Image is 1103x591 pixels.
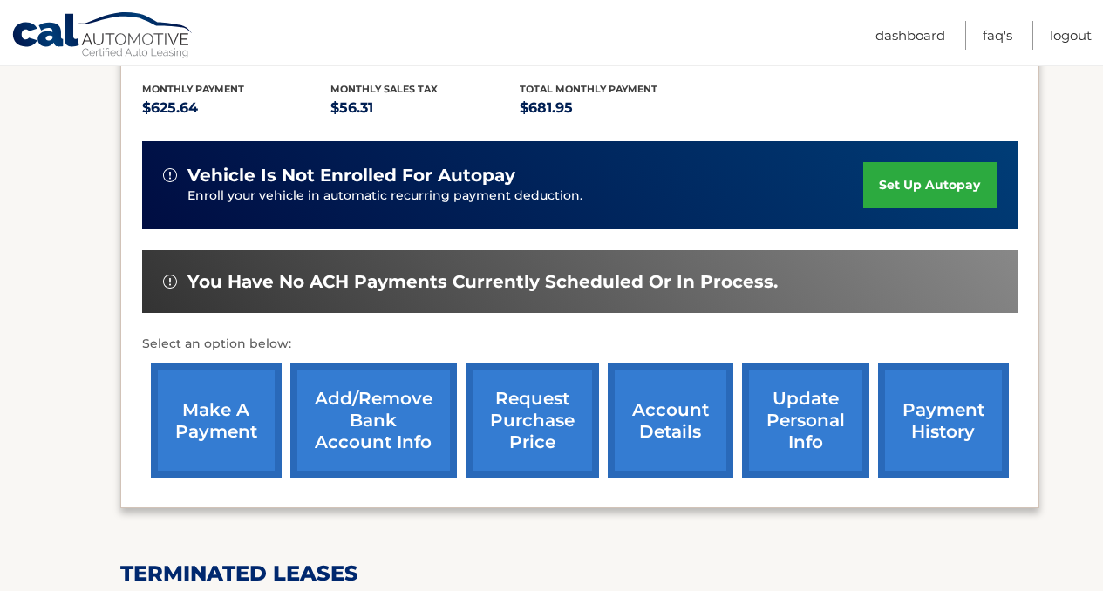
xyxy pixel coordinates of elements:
[875,21,945,50] a: Dashboard
[163,275,177,289] img: alert-white.svg
[187,271,778,293] span: You have no ACH payments currently scheduled or in process.
[983,21,1012,50] a: FAQ's
[187,165,515,187] span: vehicle is not enrolled for autopay
[330,83,438,95] span: Monthly sales Tax
[187,187,864,206] p: Enroll your vehicle in automatic recurring payment deduction.
[742,363,869,478] a: update personal info
[608,363,733,478] a: account details
[142,334,1018,355] p: Select an option below:
[142,83,244,95] span: Monthly Payment
[330,96,520,120] p: $56.31
[520,96,709,120] p: $681.95
[520,83,657,95] span: Total Monthly Payment
[863,162,996,208] a: set up autopay
[163,168,177,182] img: alert-white.svg
[290,363,457,478] a: Add/Remove bank account info
[120,560,1039,587] h2: terminated leases
[142,96,331,120] p: $625.64
[1050,21,1092,50] a: Logout
[151,363,282,478] a: make a payment
[11,11,194,62] a: Cal Automotive
[466,363,599,478] a: request purchase price
[878,363,1009,478] a: payment history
